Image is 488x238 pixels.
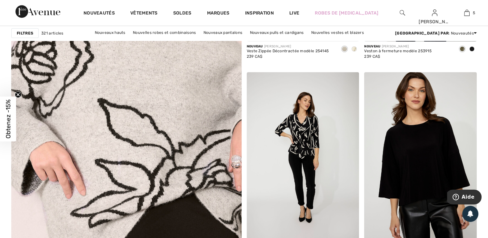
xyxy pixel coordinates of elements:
[464,9,470,17] img: Mon panier
[213,37,283,45] a: Nouveaux vêtements d'extérieur
[247,49,329,54] div: Veste Zippée Décontractée modèle 254145
[246,28,307,37] a: Nouveaux pulls et cardigans
[15,92,21,98] button: Close teaser
[289,10,299,16] a: Live
[419,18,450,25] div: [PERSON_NAME]
[5,100,12,139] span: Obtenez -15%
[130,28,199,37] a: Nouvelles robes et combinaisons
[447,190,482,206] iframe: Ouvre un widget dans lequel vous pouvez trouver plus d’informations
[432,10,437,16] a: Se connecter
[364,44,432,49] div: [PERSON_NAME]
[207,10,229,17] a: Marques
[364,45,380,48] span: Nouveau
[395,31,449,35] strong: [GEOGRAPHIC_DATA] par
[176,37,212,45] a: Nouvelles jupes
[200,28,245,37] a: Nouveaux pantalons
[340,44,349,55] div: Fawn
[349,44,359,55] div: Birch
[15,5,60,18] img: 1ère Avenue
[92,28,129,37] a: Nouveaux hauts
[364,54,380,59] span: 239 CA$
[364,49,432,54] div: Veston à fermeture modèle 253915
[451,9,483,17] a: 5
[432,9,437,17] img: Mes infos
[457,44,467,55] div: Avocado
[247,45,263,48] span: Nouveau
[247,54,263,59] span: 239 CA$
[247,44,329,49] div: [PERSON_NAME]
[395,30,477,36] div: : Nouveautés
[41,30,64,36] span: 321 articles
[17,30,33,36] strong: Filtres
[173,10,192,17] a: Soldes
[130,10,158,17] a: Vêtements
[245,10,274,17] span: Inspiration
[467,44,477,55] div: Black
[400,9,405,17] img: recherche
[308,28,367,37] a: Nouvelles vestes et blazers
[315,10,378,16] a: Robes de [MEDICAL_DATA]
[84,10,115,17] a: Nouveautés
[473,10,475,16] span: 5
